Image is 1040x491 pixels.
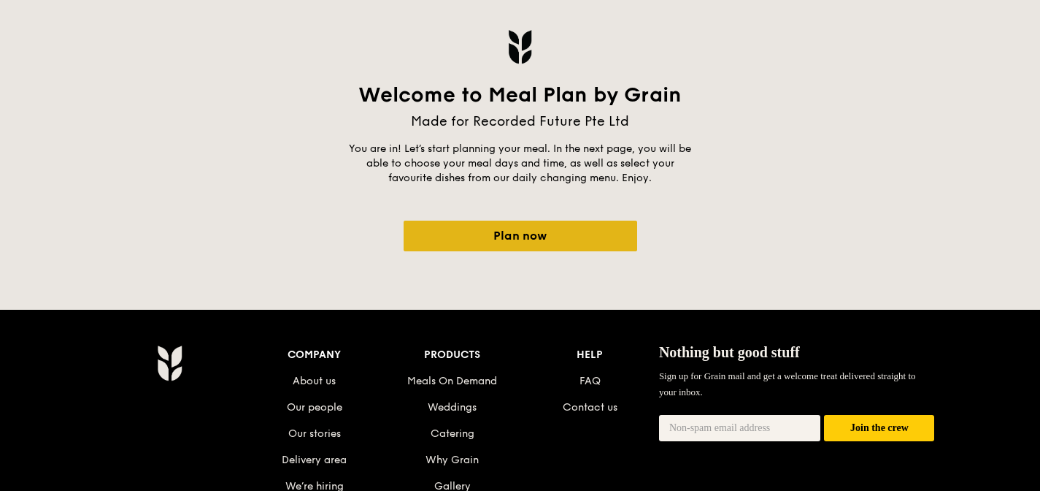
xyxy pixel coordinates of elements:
[521,345,659,365] div: Help
[407,375,497,387] a: Meals On Demand
[345,142,696,186] p: You are in! Let’s start planning your meal. In the next page, you will be able to choose your mea...
[659,415,821,441] input: Non-spam email address
[282,454,347,466] a: Delivery area
[345,111,696,132] div: Made for Recorded Future Pte Ltd
[288,427,341,440] a: Our stories
[824,415,934,442] button: Join the crew
[425,454,479,466] a: Why Grain
[508,29,533,64] img: Grain logo
[404,221,637,251] a: Plan now
[659,370,916,397] span: Sign up for Grain mail and get a welcome treat delivered straight to your inbox.
[383,345,521,365] div: Products
[659,344,800,360] span: Nothing but good stuff
[428,401,477,414] a: Weddings
[246,345,384,365] div: Company
[287,401,342,414] a: Our people
[157,345,182,381] img: Grain
[345,82,696,108] div: Welcome to Meal Plan by Grain
[293,375,336,387] a: About us
[563,401,617,414] a: Contact us
[579,375,601,387] a: FAQ
[431,427,474,440] a: Catering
